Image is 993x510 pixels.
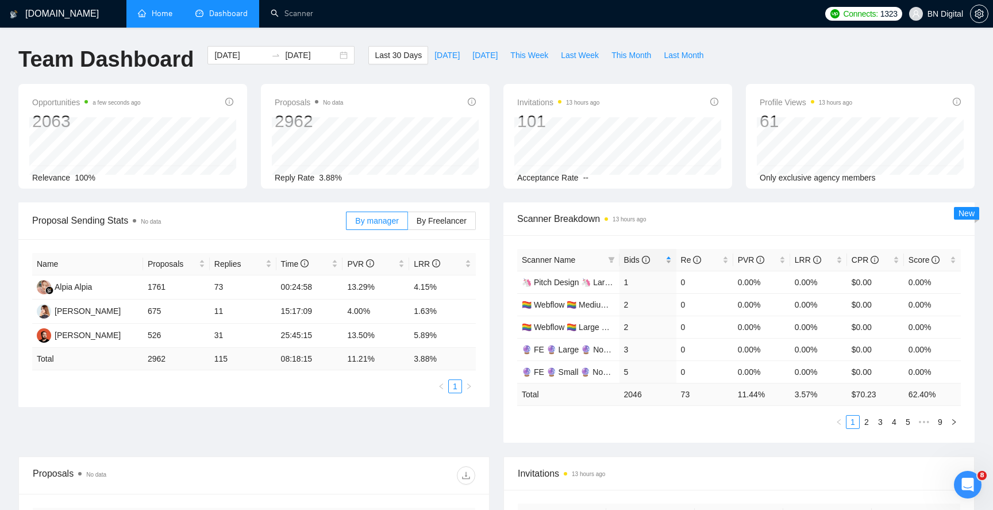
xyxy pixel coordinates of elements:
button: This Week [504,46,555,64]
td: 4.00% [342,300,409,324]
div: 2962 [275,110,343,132]
div: Proposals [33,466,254,485]
span: Connects: [843,7,877,20]
img: logo [10,5,18,24]
span: info-circle [871,256,879,264]
span: Score [909,255,940,264]
td: 4.15% [409,275,476,300]
span: Dashboard [209,9,248,18]
span: 100% [75,173,95,182]
div: [PERSON_NAME] [55,329,121,342]
span: Scanner Name [522,255,575,264]
img: AO [37,328,51,343]
span: Scanner Breakdown [517,212,961,226]
span: Re [681,255,702,264]
td: 115 [210,348,276,370]
input: Start date [214,49,267,62]
td: 0.00% [790,361,847,383]
li: Next Page [462,379,476,393]
div: Alpia Alpia [55,281,92,293]
span: left [438,383,445,390]
span: user [912,10,920,18]
td: 25:45:15 [276,324,343,348]
td: 0.00% [904,293,961,316]
button: right [462,379,476,393]
a: 🏳️‍🌈 Webflow 🏳️‍🌈 Large 🏳️‍🌈 US Only [522,323,644,332]
time: 13 hours ago [566,99,599,106]
button: Last Week [555,46,605,64]
td: 0.00% [733,316,790,338]
td: 0.00% [733,293,790,316]
span: LRR [795,255,821,264]
td: 1761 [143,275,210,300]
a: AAAlpia Alpia [37,282,92,291]
td: $0.00 [847,338,904,361]
a: 9 [934,416,946,428]
span: setting [971,9,988,18]
iframe: Intercom live chat [954,471,982,499]
td: 0.00% [904,271,961,293]
td: 3 [619,338,676,361]
td: $0.00 [847,316,904,338]
td: 0.00% [790,271,847,293]
li: Next 5 Pages [915,415,933,429]
td: 0 [676,338,733,361]
td: 15:17:09 [276,300,343,324]
span: This Month [611,49,651,62]
span: [DATE] [472,49,498,62]
td: 0 [676,361,733,383]
img: VG [37,304,51,319]
td: 526 [143,324,210,348]
span: Proposals [275,95,343,109]
button: [DATE] [428,46,466,64]
span: Opportunities [32,95,141,109]
a: 5 [902,416,914,428]
td: 13.50% [342,324,409,348]
td: 1 [619,271,676,293]
th: Name [32,253,143,275]
td: 2 [619,316,676,338]
span: info-circle [642,256,650,264]
h1: Team Dashboard [18,46,194,73]
td: 0 [676,316,733,338]
li: 1 [448,379,462,393]
span: LRR [414,259,440,269]
li: Previous Page [832,415,846,429]
button: Last Month [657,46,710,64]
span: Reply Rate [275,173,314,182]
td: 0.00% [904,316,961,338]
span: Time [281,259,309,269]
a: AO[PERSON_NAME] [37,330,121,339]
span: Relevance [32,173,70,182]
span: info-circle [225,98,233,106]
a: searchScanner [271,9,313,18]
time: 13 hours ago [819,99,852,106]
button: setting [970,5,988,23]
td: Total [517,383,619,405]
span: Proposal Sending Stats [32,213,346,228]
span: This Week [510,49,548,62]
img: upwork-logo.png [830,9,840,18]
span: New [959,209,975,218]
span: Invitations [518,466,960,481]
td: 5 [619,361,676,383]
td: 00:24:58 [276,275,343,300]
td: 3.57 % [790,383,847,405]
span: [DATE] [434,49,460,62]
a: 🔮 FE 🔮 Small 🔮 Non US [522,367,621,377]
li: Next Page [947,415,961,429]
td: 0 [676,293,733,316]
td: 13.29% [342,275,409,300]
td: $0.00 [847,293,904,316]
time: 13 hours ago [572,471,605,477]
span: PVR [347,259,374,269]
a: VG[PERSON_NAME] [37,306,121,315]
li: 1 [846,415,860,429]
td: 0.00% [790,316,847,338]
li: 3 [873,415,887,429]
span: Bids [624,255,650,264]
td: 11 [210,300,276,324]
span: -- [583,173,588,182]
td: 73 [676,383,733,405]
span: info-circle [301,259,309,267]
